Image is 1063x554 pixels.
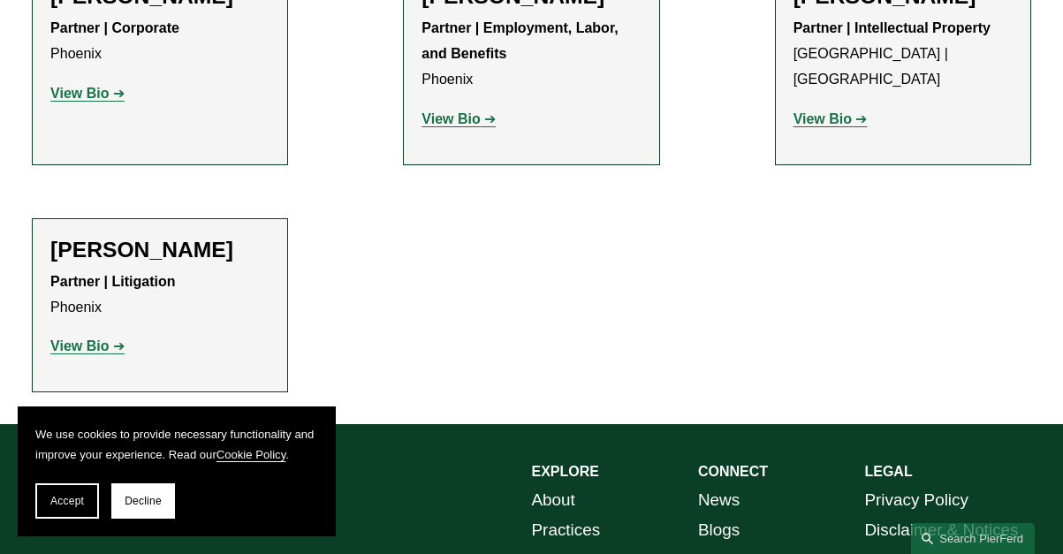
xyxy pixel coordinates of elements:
[698,464,768,479] strong: CONNECT
[421,20,622,61] strong: Partner | Employment, Labor, and Benefits
[50,20,179,35] strong: Partner | Corporate
[50,86,109,101] strong: View Bio
[532,464,599,479] strong: EXPLORE
[793,111,868,126] a: View Bio
[864,515,1018,545] a: Disclaimer & Notices
[35,424,318,466] p: We use cookies to provide necessary functionality and improve your experience. Read our .
[18,406,336,536] section: Cookie banner
[50,495,84,507] span: Accept
[532,515,601,545] a: Practices
[421,111,496,126] a: View Bio
[111,483,175,519] button: Decline
[50,274,175,289] strong: Partner | Litigation
[793,20,991,35] strong: Partner | Intellectual Property
[421,16,641,92] p: Phoenix
[793,16,1013,92] p: [GEOGRAPHIC_DATA] | [GEOGRAPHIC_DATA]
[532,485,575,515] a: About
[864,485,968,515] a: Privacy Policy
[125,495,162,507] span: Decline
[216,448,285,461] a: Cookie Policy
[50,338,109,353] strong: View Bio
[698,485,740,515] a: News
[50,237,270,263] h2: [PERSON_NAME]
[864,464,912,479] strong: LEGAL
[698,515,740,545] a: Blogs
[421,111,480,126] strong: View Bio
[50,86,125,101] a: View Bio
[50,338,125,353] a: View Bio
[793,111,852,126] strong: View Bio
[50,16,270,67] p: Phoenix
[50,269,270,321] p: Phoenix
[911,523,1035,554] a: Search this site
[35,483,99,519] button: Accept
